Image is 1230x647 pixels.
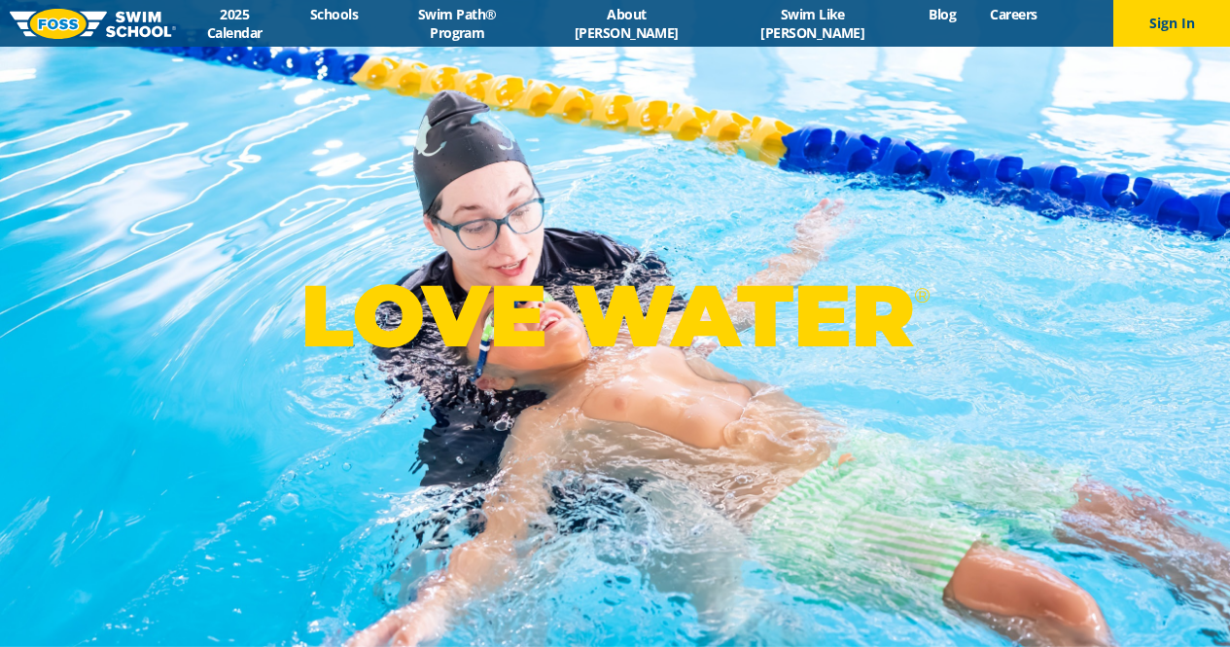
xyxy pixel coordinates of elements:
a: Swim Like [PERSON_NAME] [714,5,912,42]
a: About [PERSON_NAME] [540,5,714,42]
a: Schools [294,5,375,23]
img: FOSS Swim School Logo [10,9,176,39]
a: Careers [973,5,1054,23]
p: LOVE WATER [300,264,930,368]
sup: ® [914,283,930,307]
a: Swim Path® Program [375,5,540,42]
a: Blog [912,5,973,23]
a: 2025 Calendar [176,5,294,42]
